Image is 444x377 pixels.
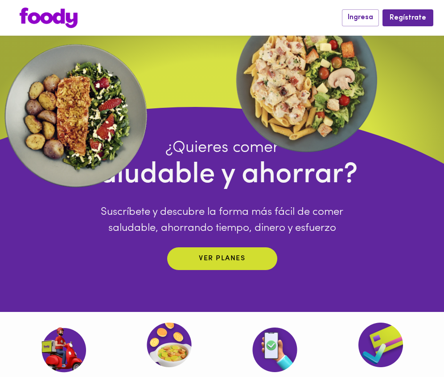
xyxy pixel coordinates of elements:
span: Ingresa [348,13,373,22]
button: Regístrate [382,9,433,26]
img: logo.png [20,8,78,28]
img: Descuento en domicilio [41,327,86,373]
button: Ver planes [167,247,277,270]
img: Pausa o cancela cuando quieras [358,323,403,367]
iframe: Messagebird Livechat Widget [392,325,435,368]
img: Soporte al cliente prioritario [252,328,297,372]
img: ellipse.webp [231,4,382,156]
p: Ver planes [199,254,245,264]
h4: ¿Quieres comer [86,138,358,158]
p: Suscríbete y descubre la forma más fácil de comer saludable, ahorrando tiempo, dinero y esfuerzo [86,204,358,236]
span: Regístrate [390,14,426,22]
img: Cashback permanente en congelados [147,323,192,367]
h4: saludable y ahorrar? [86,158,358,193]
button: Ingresa [342,9,379,26]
